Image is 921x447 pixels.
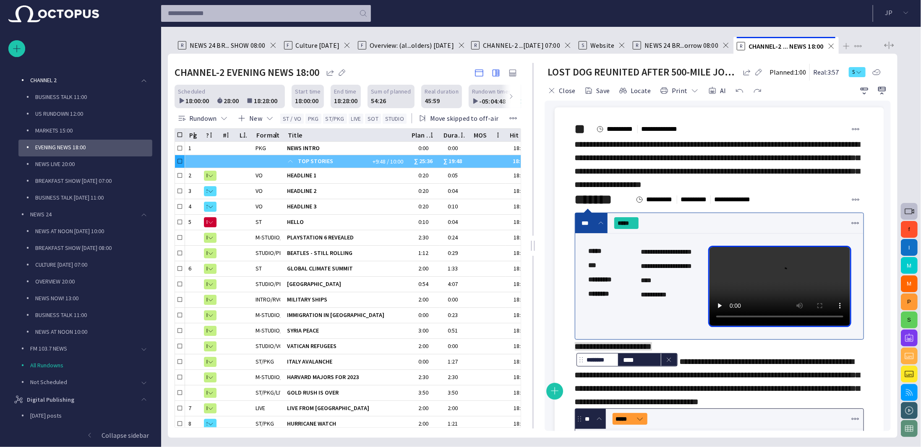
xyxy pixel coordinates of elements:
p: Real: 3:57 [813,67,839,77]
span: HURRICANE WATCH [287,420,404,428]
div: All Rundowns [13,358,152,374]
button: S [204,416,217,431]
button: R [204,292,217,307]
div: 1:33 [448,265,461,273]
button: LIVE [349,114,364,124]
div: TOP STORIES [287,155,368,168]
span: ITALY AVALANCHE [287,358,404,366]
div: MARKETS 15:00 [18,123,152,140]
div: 0:51 [448,327,461,335]
div: 18:06:55 [509,296,534,304]
div: PLAYSTATION 6 REVEALED [287,230,404,245]
span: R [206,249,207,257]
button: Close [545,83,579,98]
div: 2:00 [411,404,436,412]
div: 18:00:00 [509,155,534,168]
button: ST / VO [280,114,304,124]
p: J P [885,8,892,18]
p: BUSINESS TALK 11:00 [35,93,152,101]
div: 18:00:18 [509,218,534,226]
div: ITALY AVALANCHE [287,354,404,369]
div: ∑ 19:48 [444,155,466,168]
button: R [204,339,217,354]
span: R [206,296,207,304]
span: CHANNEL-2 ...[DATE] 07:00 [483,41,560,49]
button: N [204,215,217,230]
div: 0:04 [448,187,461,195]
p: EVENING NEWS 18:00 [35,143,152,151]
div: 0:00 [448,296,461,304]
button: S [204,199,217,214]
span: [GEOGRAPHIC_DATA] [287,280,404,288]
div: 2:00 [411,420,436,428]
div: MOS [474,131,487,139]
div: 0:00 [411,358,436,366]
div: US RUNDOWN 12:00 [18,106,152,123]
span: R [206,327,207,335]
div: STUDIO/PKG [256,249,280,257]
button: Plan dur column menu [426,129,438,141]
div: 18:15:57 [509,404,534,412]
p: R [178,41,186,49]
div: GLOBAL CLIMATE SUMMIT [287,261,404,276]
p: Planned: 1:00 [770,67,806,77]
button: SOT [365,114,381,124]
div: 3:50 [448,389,461,397]
div: BUSINESS TALK [DATE] 11:00 [18,190,152,207]
button: R [204,385,217,400]
span: R [206,389,207,397]
p: FM 103.7 NEWS [30,344,136,353]
span: Rundown timer [472,87,511,96]
button: ? column menu [205,129,217,141]
span: S [206,203,207,211]
button: S [901,312,918,328]
p: MARKETS 15:00 [35,126,152,135]
div: 18:28:00 [334,96,357,106]
div: VO [256,203,263,211]
div: HARVARD MAJORS FOR 2023 [287,370,404,385]
button: P [901,294,918,310]
div: # [223,131,227,139]
p: Not Scheduled [30,378,136,386]
div: 3:00 [411,327,436,335]
div: RNEWS 24 BR... SHOW 08:00 [175,37,281,54]
div: 18:00:22 [509,234,534,242]
button: ST/PKG [323,114,347,124]
div: HELLO [287,215,404,230]
div: 0:23 [448,311,461,319]
div: 45:59 [425,96,440,106]
p: R [737,42,745,50]
p: S [579,41,587,49]
p: R [633,41,641,49]
div: M-STUDIO/M-PKG [256,234,280,242]
p: BREAKFAST SHOW [DATE] 07:00 [35,177,152,185]
div: 8 [188,420,198,428]
span: R [206,265,207,273]
div: Pg [189,131,197,139]
div: [DATE] posts [13,408,152,425]
div: HEADLINE 3 [287,199,404,214]
div: 2 [188,172,198,179]
span: Real duration [425,87,459,96]
div: 0:20 [411,172,436,179]
div: 18:00:08 [509,203,534,211]
div: 0:05 [448,172,461,179]
p: Digital Publishing [27,395,74,404]
span: R [206,373,207,382]
span: Overview: (al...olders) [DATE] [370,41,454,49]
div: 28:00 [224,96,243,106]
p: NEWS 24 [30,210,136,218]
div: 18:02:48 [509,280,534,288]
span: GLOBAL CLIMATE SUMMIT [287,265,404,273]
span: NEWS INTRO [287,144,404,152]
div: BUSINESS TALK 11:00 [18,89,152,106]
span: R [206,358,207,366]
button: PKG [305,114,321,124]
div: HURRICANE WATCH [287,416,404,431]
div: EVENING NEWS 18:00 [18,140,152,156]
span: R [206,172,207,180]
span: NEWS 24 BR...orrow 08:00 [644,41,718,49]
div: Title [288,131,302,139]
span: BEATLES - STILL ROLLING [287,249,404,257]
div: 18:00:05 [509,187,534,195]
